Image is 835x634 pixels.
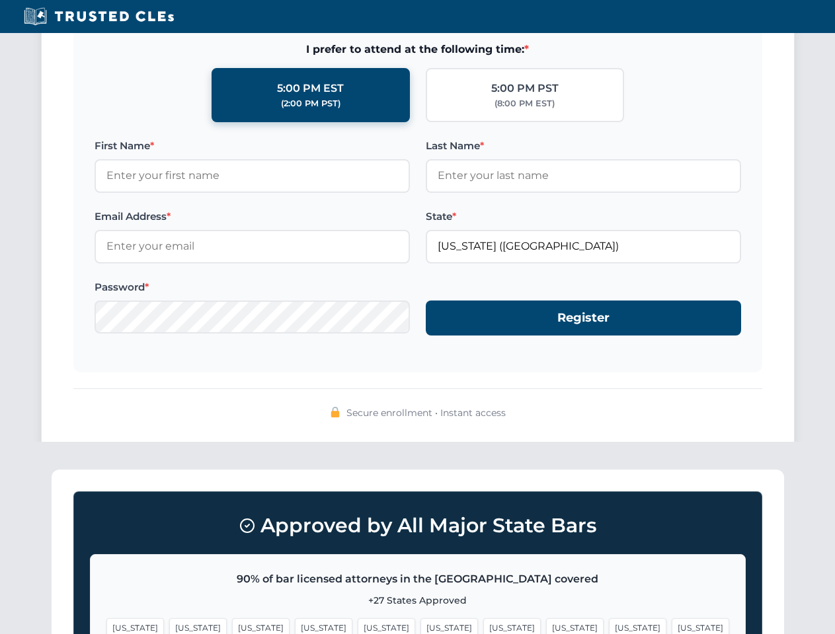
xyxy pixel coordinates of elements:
[346,405,506,420] span: Secure enrollment • Instant access
[330,407,340,417] img: 🔒
[426,300,741,335] button: Register
[95,209,410,225] label: Email Address
[95,279,410,295] label: Password
[95,41,741,58] span: I prefer to attend at the following time:
[495,97,555,110] div: (8:00 PM EST)
[106,571,729,588] p: 90% of bar licensed attorneys in the [GEOGRAPHIC_DATA] covered
[20,7,178,26] img: Trusted CLEs
[95,159,410,192] input: Enter your first name
[281,97,340,110] div: (2:00 PM PST)
[426,230,741,263] input: Florida (FL)
[426,159,741,192] input: Enter your last name
[106,593,729,608] p: +27 States Approved
[277,80,344,97] div: 5:00 PM EST
[426,138,741,154] label: Last Name
[491,80,559,97] div: 5:00 PM PST
[95,138,410,154] label: First Name
[95,230,410,263] input: Enter your email
[90,508,746,544] h3: Approved by All Major State Bars
[426,209,741,225] label: State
